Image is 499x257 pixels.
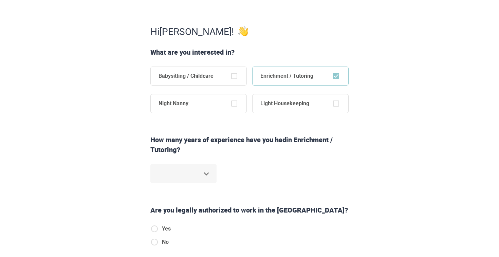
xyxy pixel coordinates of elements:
span: No [162,238,169,246]
span: Enrichment / Tutoring [252,67,321,86]
div: Are you legally authorized to work in the [GEOGRAPHIC_DATA]? [148,205,351,215]
div: How many years of experience have you had in Enrichment / Tutoring ? [148,135,351,154]
span: Light Housekeeping [252,94,317,113]
span: Babysitting / Childcare [150,67,222,86]
div: What are you interested in? [148,48,351,57]
div: authorizedToWorkInUS [150,225,176,251]
span: Night Nanny [150,94,197,113]
span: Yes [162,225,171,233]
img: undo [238,26,248,36]
div: Hi [PERSON_NAME] ! [148,24,351,38]
div: ​ [150,164,217,183]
